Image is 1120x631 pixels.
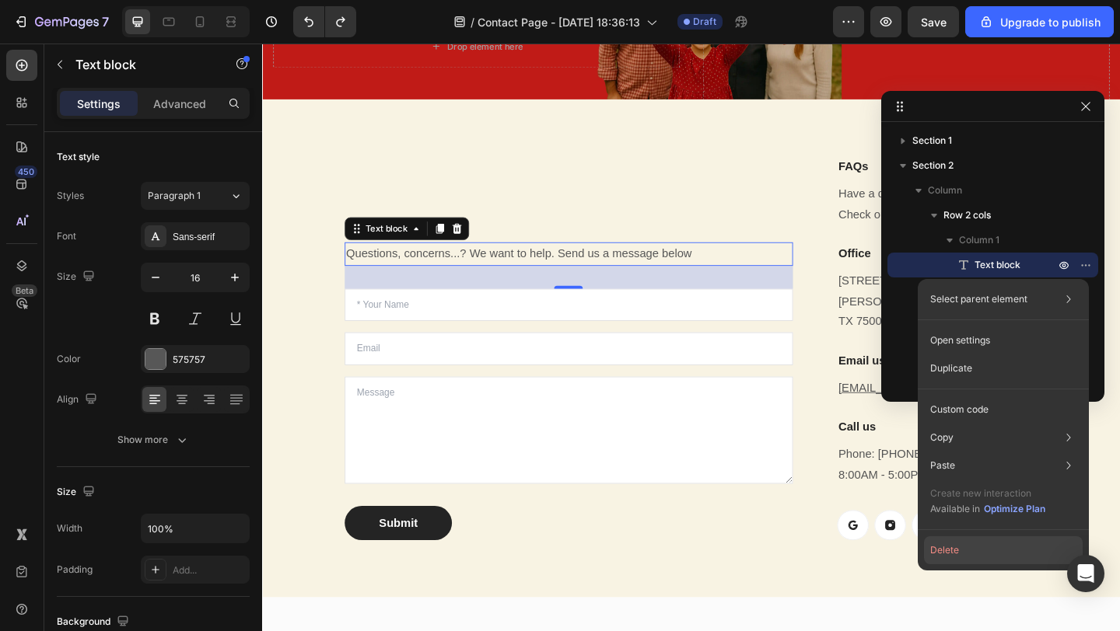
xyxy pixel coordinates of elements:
div: Padding [57,563,93,577]
div: Color [57,352,81,366]
span: Row 2 cols [943,207,991,223]
div: Show more [117,432,190,448]
input: Email [89,314,577,350]
iframe: Design area [262,44,1120,631]
p: Call us [627,408,842,427]
div: 575757 [173,353,246,367]
div: Submit [127,512,169,531]
p: Advanced [153,96,206,112]
span: Save [921,16,947,29]
a: FAQs [684,179,715,192]
button: Save [908,6,959,37]
div: Open Intercom Messenger [1067,555,1104,592]
span: Text block [975,257,1020,273]
button: Paragraph 1 [141,182,250,210]
p: Have a quick question? Check our for a quick answer [627,152,842,197]
p: Text block [75,55,208,74]
span: Column [928,183,962,198]
div: Styles [57,189,84,203]
p: Paste [930,458,955,472]
p: Email us [627,336,842,354]
p: Office [627,219,842,238]
button: 7 [6,6,116,37]
span: Available in [930,503,980,514]
span: Contact Page - [DATE] 18:36:13 [478,14,640,30]
div: Text block [109,194,161,208]
span: Column 1 [959,232,999,248]
p: Duplicate [930,361,972,375]
span: Section 1 [912,133,952,148]
a: [EMAIL_ADDRESS][DOMAIN_NAME] [627,368,838,381]
button: Delete [924,536,1083,564]
div: Add... [173,563,246,577]
span: Draft [693,15,716,29]
button: Upgrade to publish [965,6,1114,37]
div: Beta [12,284,37,297]
div: Sans-serif [173,230,246,244]
div: Font [57,229,76,243]
p: FAQs [627,124,842,143]
p: Phone: [PHONE_NUMBER] 8:00AM - 5:00PM CST [627,436,842,481]
button: Show more [57,426,250,454]
div: Width [57,521,82,535]
p: Questions, concerns...? We want to help. Send us a message below [91,218,576,240]
span: Paragraph 1 [148,189,201,203]
button: Submit [89,503,206,540]
p: Create new interaction [930,486,1046,501]
input: Auto [142,514,249,542]
div: Size [57,482,98,503]
p: Select parent element [930,292,1027,306]
div: Undo/Redo [293,6,356,37]
p: Custom code [930,403,989,417]
button: Optimize Plan [983,501,1046,517]
p: Open settings [930,333,990,347]
span: Section 2 [912,158,954,173]
input: * Your Name [89,267,577,302]
p: Copy [930,431,954,444]
div: Upgrade to publish [978,14,1101,30]
p: Settings [77,96,121,112]
span: / [471,14,474,30]
div: Optimize Plan [984,502,1045,516]
div: Size [57,267,98,288]
div: Text style [57,150,100,164]
p: [STREET_ADDRESS][PERSON_NAME], TX 75006 [GEOGRAPHIC_DATA] [627,247,842,314]
p: 7 [102,12,109,31]
div: 450 [15,166,37,178]
div: Align [57,389,100,410]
